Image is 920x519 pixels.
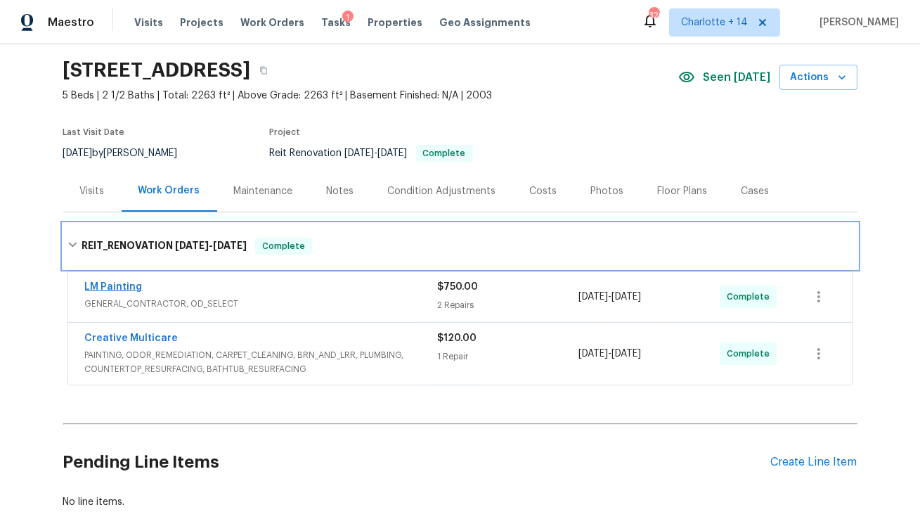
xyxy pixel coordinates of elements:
div: 1 [342,11,354,25]
span: Seen [DATE] [704,70,771,84]
span: [DATE] [611,292,641,302]
div: Photos [591,184,624,198]
span: [DATE] [611,349,641,359]
span: [DATE] [578,292,608,302]
span: - [578,290,641,304]
span: Visits [134,15,163,30]
span: - [345,148,408,158]
div: Maintenance [234,184,293,198]
span: Complete [417,149,472,158]
div: 1 Repair [438,350,579,364]
span: 5 Beds | 2 1/2 Baths | Total: 2263 ft² | Above Grade: 2263 ft² | Basement Finished: N/A | 2003 [63,89,678,103]
span: - [578,347,641,361]
span: Tasks [321,18,351,27]
span: $750.00 [438,282,479,292]
span: [DATE] [63,148,93,158]
span: [DATE] [578,349,608,359]
span: [DATE] [378,148,408,158]
div: Notes [327,184,354,198]
span: [DATE] [175,241,209,250]
span: Reit Renovation [270,148,473,158]
span: Complete [727,290,775,304]
span: GENERAL_CONTRACTOR, OD_SELECT [85,297,438,311]
div: REIT_RENOVATION [DATE]-[DATE]Complete [63,224,857,269]
span: Work Orders [240,15,304,30]
div: 2 Repairs [438,298,579,312]
span: Maestro [48,15,94,30]
button: Actions [779,65,857,91]
a: LM Painting [85,282,143,292]
span: Charlotte + 14 [681,15,748,30]
span: Geo Assignments [439,15,531,30]
span: Project [270,128,301,136]
span: Complete [257,239,311,253]
h6: REIT_RENOVATION [82,238,247,255]
a: Creative Multicare [85,333,179,343]
h2: [STREET_ADDRESS] [63,63,251,77]
span: Projects [180,15,223,30]
div: Visits [80,184,105,198]
span: [DATE] [345,148,375,158]
h2: Pending Line Items [63,430,771,495]
span: - [175,241,247,250]
div: Cases [741,184,770,198]
div: Condition Adjustments [388,184,496,198]
span: Properties [368,15,422,30]
span: Actions [791,69,846,86]
span: PAINTING, ODOR_REMEDIATION, CARPET_CLEANING, BRN_AND_LRR, PLUMBING, COUNTERTOP_RESURFACING, BATHT... [85,348,438,376]
div: Work Orders [138,184,200,198]
div: 326 [649,8,659,23]
div: Floor Plans [658,184,708,198]
button: Copy Address [251,58,276,83]
span: [PERSON_NAME] [814,15,899,30]
div: Costs [530,184,557,198]
span: Complete [727,347,775,361]
span: [DATE] [213,241,247,250]
div: No line items. [63,495,857,509]
span: $120.00 [438,333,477,343]
span: Last Visit Date [63,128,125,136]
div: Create Line Item [771,456,857,469]
div: by [PERSON_NAME] [63,145,195,162]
